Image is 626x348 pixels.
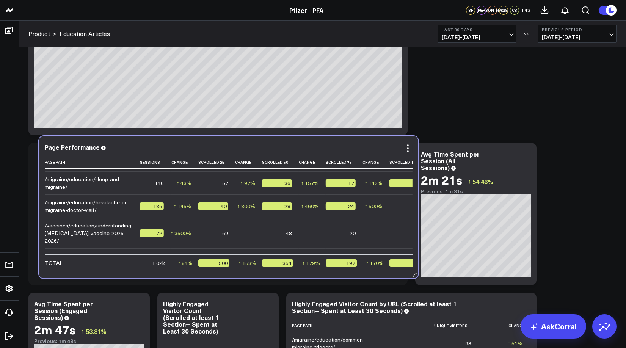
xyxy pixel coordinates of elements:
div: Previous: 1m 49s [34,338,144,344]
th: Page Path [292,320,387,332]
div: JB [477,6,486,15]
span: [DATE] - [DATE] [442,34,512,40]
th: Scrolled 75 [326,156,362,169]
div: 4 [389,179,422,187]
th: Change [171,156,198,169]
div: 354 [262,259,293,267]
div: ↑ 179% [302,259,320,267]
span: + 43 [521,8,530,13]
a: AskCorral [521,314,586,339]
div: ↑ 300% [237,202,255,210]
div: 48 [286,229,292,237]
div: 36 [262,179,292,187]
div: ↑ 84% [178,259,193,267]
th: Scrolled 50 [262,156,299,169]
button: Previous Period[DATE]-[DATE] [538,25,617,43]
div: 2m 47s [34,323,75,336]
b: Last 30 Days [442,27,512,32]
div: ↑ 460% [301,202,319,210]
div: - [381,229,383,237]
button: Last 30 Days[DATE]-[DATE] [438,25,516,43]
div: Highly Engaged Visitor Count (Scrolled at least 1 Section-- Spent at Least 30 Seconds) [163,299,219,335]
div: CB [510,6,519,15]
th: Change [235,156,262,169]
div: ↑ 153% [238,259,256,267]
th: Sessions [140,156,171,169]
div: TOTAL [45,259,63,267]
div: 54 [389,259,423,267]
div: 1.02k [152,259,165,267]
div: 500 [198,259,229,267]
div: ↑ 43% [177,179,191,187]
div: ↑ 170% [366,259,384,267]
a: Education Articles [60,30,110,38]
th: Change [299,156,326,169]
div: CS [499,6,508,15]
div: 98 [465,340,471,347]
div: ↑ 97% [240,179,255,187]
span: [DATE] - [DATE] [542,34,612,40]
div: 135 [140,202,164,210]
div: - [317,229,319,237]
div: /migraine/education/headache-or-migraine-doctor-visit/ [45,199,133,214]
div: 24 [326,202,356,210]
div: 17 [326,179,356,187]
div: [PERSON_NAME] [488,6,497,15]
div: Highly Engaged Visitor Count by URL (Scrolled at least 1 Section-- Spent at Least 30 Seconds) [292,299,457,315]
th: Change [362,156,389,169]
th: Scrolled 25 [198,156,235,169]
div: /vaccines/education/what-is-the-rsv-vaccine/ [45,252,133,268]
div: 59 [222,229,228,237]
div: ↑ 500% [365,202,383,210]
div: VS [520,31,534,36]
span: ↑ [81,326,84,336]
div: 40 [198,202,228,210]
div: ↑ 143% [365,179,383,187]
th: Change [478,320,529,332]
div: - [253,229,255,237]
div: 28 [262,202,292,210]
div: 146 [155,179,164,187]
div: ↑ 51% [508,340,522,347]
span: ↑ [468,177,471,187]
div: /migraine/education/sleep-and-migraine/ [45,176,133,191]
a: Product [28,30,50,38]
div: /vaccines/education/understanding-[MEDICAL_DATA]-vaccine-2025-2026/ [45,222,133,245]
div: ↑ 3500% [171,229,191,237]
th: Unique Visitors [387,320,478,332]
div: 20 [350,229,356,237]
th: Scrolled 100 [389,156,428,169]
div: ↑ 157% [301,179,319,187]
span: 53.81% [86,327,107,335]
div: ↑ 145% [174,202,191,210]
div: > [28,30,56,38]
div: 2m 21s [421,173,462,187]
div: 57 [222,179,228,187]
div: Page Performance [45,143,100,151]
div: 72 [140,229,164,237]
span: 54.46% [472,177,493,186]
button: +43 [521,6,530,15]
div: Avg Time Spent per Session (All Sessions) [421,150,480,172]
div: 197 [326,259,357,267]
b: Previous Period [542,27,612,32]
div: SF [466,6,475,15]
div: Previous: 1m 31s [421,188,531,194]
th: Page Path [45,156,140,169]
div: Avg Time Spent per Session (Engaged Sessions) [34,299,93,321]
a: Pfizer - PFA [289,6,323,14]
